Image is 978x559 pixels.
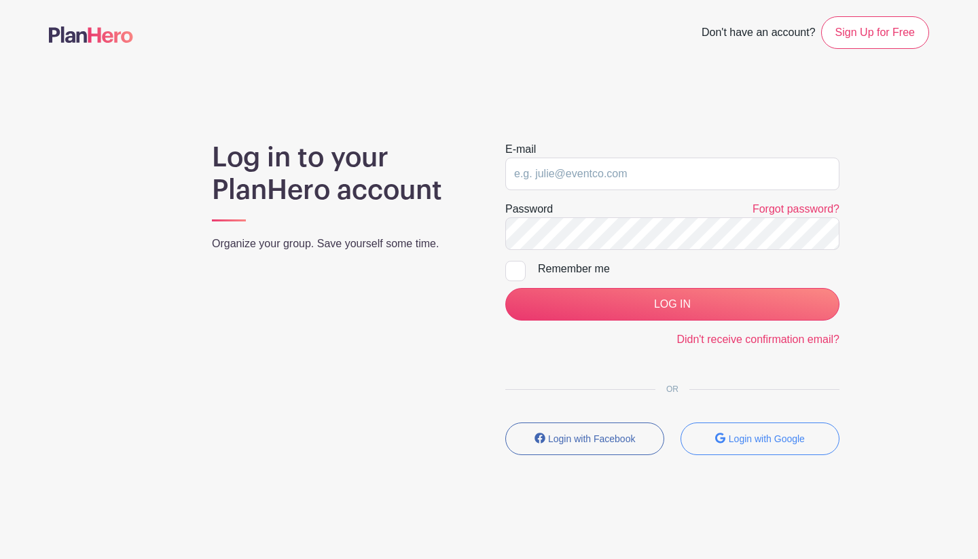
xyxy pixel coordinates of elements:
button: Login with Google [681,422,839,455]
p: Organize your group. Save yourself some time. [212,236,473,252]
div: Remember me [538,261,839,277]
label: Password [505,201,553,217]
a: Didn't receive confirmation email? [676,333,839,345]
span: Don't have an account? [702,19,816,49]
input: LOG IN [505,288,839,321]
h1: Log in to your PlanHero account [212,141,473,206]
small: Login with Facebook [548,433,635,444]
a: Forgot password? [753,203,839,215]
small: Login with Google [729,433,805,444]
input: e.g. julie@eventco.com [505,158,839,190]
label: E-mail [505,141,536,158]
img: logo-507f7623f17ff9eddc593b1ce0a138ce2505c220e1c5a4e2b4648c50719b7d32.svg [49,26,133,43]
a: Sign Up for Free [821,16,929,49]
button: Login with Facebook [505,422,664,455]
span: OR [655,384,689,394]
